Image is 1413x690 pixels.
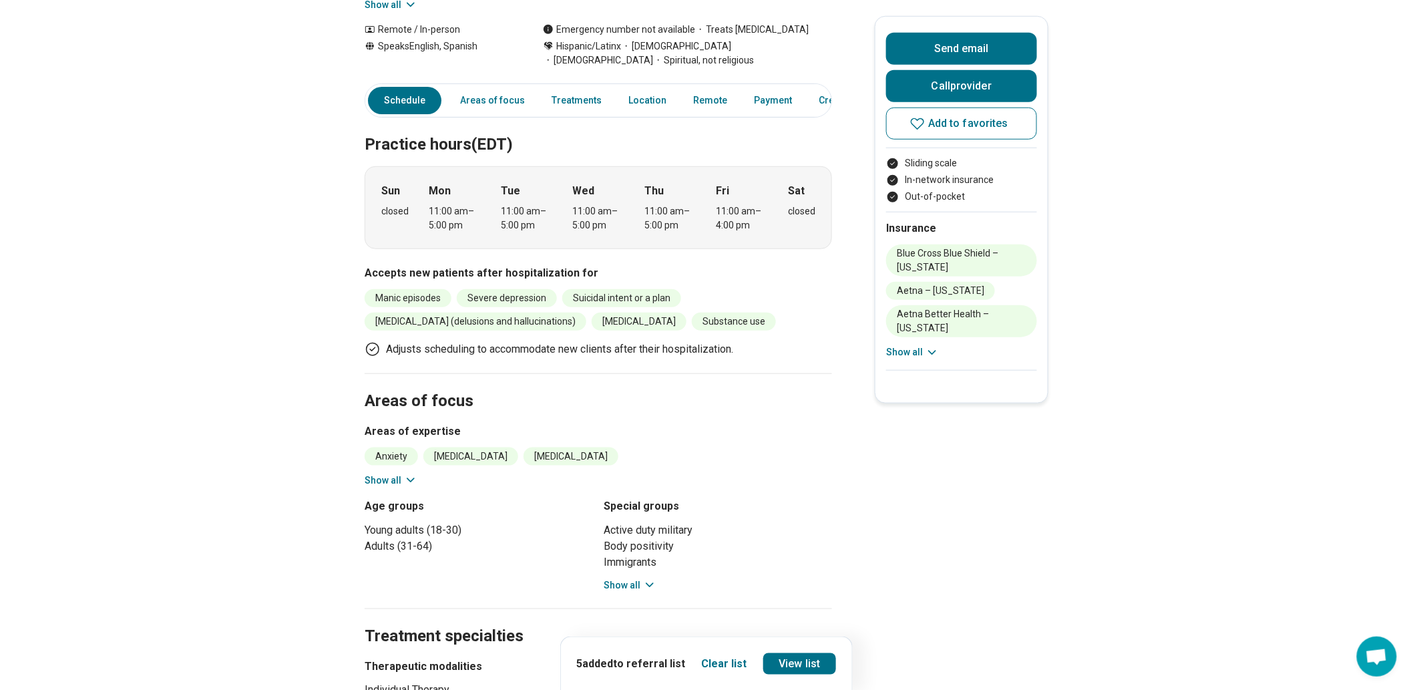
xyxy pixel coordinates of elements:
h2: Insurance [886,220,1037,236]
h3: Areas of expertise [365,423,832,440]
p: 5 added [577,655,686,671]
button: Send email [886,33,1037,65]
a: Location [620,87,674,114]
strong: Sun [381,183,400,199]
strong: Wed [573,183,595,199]
div: Emergency number not available [543,23,695,37]
li: Anxiety [365,448,418,466]
h3: Age groups [365,498,593,514]
li: Out-of-pocket [886,190,1037,204]
li: [MEDICAL_DATA] [592,313,686,331]
div: 11:00 am – 5:00 pm [573,204,624,232]
span: Treats [MEDICAL_DATA] [695,23,809,37]
li: Adults (31-64) [365,538,593,554]
div: 11:00 am – 5:00 pm [429,204,481,232]
div: 11:00 am – 5:00 pm [501,204,552,232]
span: Hispanic/Latinx [556,39,621,53]
h2: Practice hours (EDT) [365,102,832,156]
strong: Thu [644,183,664,199]
button: Show all [604,578,656,592]
li: Manic episodes [365,289,451,307]
div: Speaks English, Spanish [365,39,516,67]
strong: Sat [788,183,805,199]
li: Young adults (18-30) [365,522,593,538]
a: Payment [746,87,800,114]
span: to referral list [614,657,686,669]
a: Remote [685,87,735,114]
li: Aetna – [US_STATE] [886,282,995,300]
li: Immigrants [604,554,832,570]
button: Callprovider [886,70,1037,102]
li: Body positivity [604,538,832,554]
span: Spiritual, not religious [653,53,754,67]
h3: Special groups [604,498,832,514]
li: Suicidal intent or a plan [562,289,681,307]
span: [DEMOGRAPHIC_DATA] [621,39,731,53]
button: Show all [365,474,417,488]
a: Areas of focus [452,87,533,114]
ul: Payment options [886,156,1037,204]
li: Substance use [692,313,776,331]
div: Open chat [1357,637,1397,677]
span: [DEMOGRAPHIC_DATA] [543,53,653,67]
div: Remote / In-person [365,23,516,37]
a: Treatments [544,87,610,114]
a: Schedule [368,87,441,114]
h2: Treatment specialties [365,593,832,648]
h3: Accepts new patients after hospitalization for [365,265,832,281]
li: Blue Cross Blue Shield – [US_STATE] [886,244,1037,277]
li: [MEDICAL_DATA] [423,448,518,466]
li: In-network insurance [886,173,1037,187]
button: Show all [886,345,939,359]
strong: Fri [717,183,730,199]
h3: Therapeutic modalities [365,659,552,675]
li: Severe depression [457,289,557,307]
strong: Tue [501,183,520,199]
button: Clear list [702,655,747,671]
div: 11:00 am – 4:00 pm [717,204,768,232]
strong: Mon [429,183,451,199]
div: closed [788,204,815,218]
p: Adjusts scheduling to accommodate new clients after their hospitalization. [386,341,733,357]
div: closed [381,204,409,218]
h2: Areas of focus [365,358,832,413]
li: Aetna Better Health – [US_STATE] [886,305,1037,337]
div: 11:00 am – 5:00 pm [644,204,696,232]
a: Credentials [811,87,877,114]
li: Active duty military [604,522,832,538]
span: Add to favorites [928,118,1008,129]
button: Add to favorites [886,108,1037,140]
a: View list [763,653,837,674]
li: [MEDICAL_DATA] [524,448,618,466]
li: Sliding scale [886,156,1037,170]
li: [MEDICAL_DATA] (delusions and hallucinations) [365,313,586,331]
div: When does the program meet? [365,166,832,249]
